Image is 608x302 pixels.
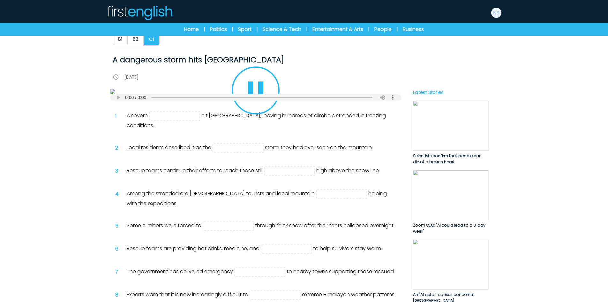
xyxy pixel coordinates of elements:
[232,26,233,33] span: |
[115,190,123,198] div: 4
[144,33,160,46] a: C1
[115,144,123,152] div: 2
[124,74,139,80] p: [DATE]
[127,33,144,45] button: B2
[127,111,396,130] div: A severe hit [GEOGRAPHIC_DATA], leaving hundreds of climbers stranded in freezing conditions.
[413,101,488,151] img: wPAk7bgB2aS66HZ3n58pnbPp8TsAFDQBofH7u3Mf.jpg
[204,26,205,33] span: |
[110,94,401,101] audio: Your browser does not support the audio element.
[312,26,363,33] a: Entertainment & Arts
[413,240,488,290] img: nFWkG8hTMZyk2tDKsFUmAPZdbsZqawhQPrljhxus.jpg
[127,166,396,176] div: Rescue teams continue their efforts to reach those still high above the snow line.
[210,26,227,33] a: Politics
[143,33,160,46] button: C1
[368,26,369,33] span: |
[115,222,123,230] div: 5
[115,291,123,299] div: 8
[232,66,280,114] button: Play/Pause
[106,5,173,20] img: Logo
[263,26,301,33] a: Science & Tech
[113,33,128,46] a: B1
[128,33,144,46] a: B2
[413,170,488,220] img: IUZJOaCbQq59P8Hs9kWMgpQ1zvR8SowE33OmDh9x.jpg
[413,153,481,165] span: Scientists confirm that people can die of a broken heart
[115,245,123,253] div: 6
[413,170,488,235] a: Zoom CEO: "AI could lead to a 3-day week"
[413,222,485,234] span: Zoom CEO: "AI could lead to a 3-day week"
[127,290,396,300] div: Experts warn that it is now increasingly difficult to extreme Himalayan weather patterns.
[257,26,258,33] span: |
[491,8,501,18] img: Neil Storey
[413,101,488,165] a: Scientists confirm that people can die of a broken heart
[127,143,396,153] div: Local residents described it as the storm they had ever seen on the mountain.
[397,26,398,33] span: |
[127,221,396,231] div: Some climbers were forced to through thick snow after their tents collapsed overnight.
[113,55,399,65] h1: A dangerous storm hits [GEOGRAPHIC_DATA]
[127,189,396,208] div: Among the stranded are [DEMOGRAPHIC_DATA] tourists and local mountain helping with the expeditions.
[115,167,123,175] div: 3
[374,26,392,33] a: People
[110,89,401,94] img: xc9LMZcCEKhlucHztNILqo8JPyKHAHhYG1JGjFFa.jpg
[127,267,396,277] div: The government has delivered emergency to nearby towns supporting those rescued.
[238,26,251,33] a: Sport
[115,112,123,120] div: 1
[184,26,199,33] a: Home
[113,33,128,45] button: B1
[403,26,424,33] a: Business
[115,268,123,276] div: 7
[413,89,488,96] p: Latest Stories
[127,244,396,254] div: Rescue teams are providing hot drinks, medicine, and to help survivors stay warm.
